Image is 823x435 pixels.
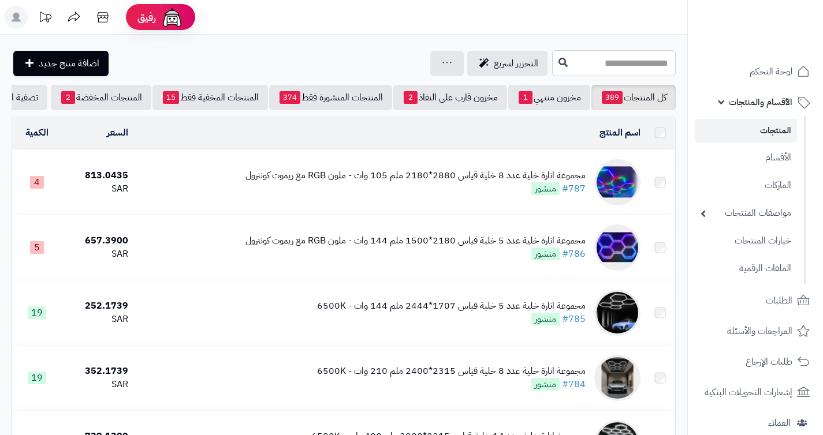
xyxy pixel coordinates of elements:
[599,126,640,140] a: اسم المنتج
[269,85,392,110] a: المنتجات المنشورة فقط374
[317,365,586,378] div: مجموعة انارة خلية عدد 8 خلية قياس 2315*2400 ملم 210 وات - 6500K
[562,182,586,196] a: #787
[531,247,560,260] span: منشور
[31,6,59,32] a: تحديثات المنصة
[729,94,792,110] span: الأقسام والمنتجات
[695,348,816,376] a: طلبات الإرجاع
[66,313,128,326] div: SAR
[317,299,586,313] div: مجموعة انارة خلية عدد 5 خلية قياس 1707*2444 ملم 144 وات - 6500K
[404,91,418,104] span: 2
[705,384,792,400] span: إشعارات التحويلات البنكية
[30,241,44,254] span: 5
[25,126,49,140] a: الكمية
[695,201,797,226] a: مواصفات المنتجات
[695,287,816,314] a: الطلبات
[695,228,797,253] a: خيارات المنتجات
[591,85,676,110] a: كل المنتجات389
[531,378,560,391] span: منشور
[746,354,792,370] span: طلبات الإرجاع
[245,169,586,182] div: مجموعة انارة خلية عدد 8 خلية قياس 2880*2180 ملم 105 وات - ملون RGB مع ريموت كونترول
[152,85,268,110] a: المنتجات المخفية فقط15
[562,312,586,326] a: #785
[494,57,538,70] span: التحرير لسريع
[562,247,586,261] a: #786
[163,91,179,104] span: 15
[766,292,792,309] span: الطلبات
[28,372,46,384] span: 19
[39,57,99,70] span: اضافة منتج جديد
[594,290,640,336] img: مجموعة انارة خلية عدد 5 خلية قياس 1707*2444 ملم 144 وات - 6500K
[750,63,792,80] span: لوحة التحكم
[51,85,151,110] a: المنتجات المخفضة2
[768,415,791,431] span: العملاء
[695,256,797,281] a: الملفات الرقمية
[508,85,590,110] a: مخزون منتهي1
[531,182,560,195] span: منشور
[66,299,128,313] div: 252.1739
[61,91,75,104] span: 2
[695,173,797,198] a: الماركات
[280,91,300,104] span: 374
[13,51,109,76] a: اضافة منتج جديد
[161,6,184,29] img: ai-face.png
[66,365,128,378] div: 352.1739
[66,182,128,196] div: SAR
[30,176,44,189] span: 4
[594,224,640,271] img: مجموعة انارة خلية عدد 5 خلية قياس 2180*1500 ملم 144 وات - ملون RGB مع ريموت كونترول
[467,51,548,76] a: التحرير لسريع
[531,313,560,325] span: منشور
[66,234,128,247] div: 657.3900
[66,169,128,182] div: 813.0435
[594,159,640,205] img: مجموعة انارة خلية عدد 8 خلية قياس 2880*2180 ملم 105 وات - ملون RGB مع ريموت كونترول
[594,355,640,401] img: مجموعة انارة خلية عدد 8 خلية قياس 2315*2400 ملم 210 وات - 6500K
[602,91,623,104] span: 389
[727,323,792,339] span: المراجعات والأسئلة
[562,377,586,391] a: #784
[66,378,128,391] div: SAR
[245,234,586,247] div: مجموعة انارة خلية عدد 5 خلية قياس 2180*1500 ملم 144 وات - ملون RGB مع ريموت كونترول
[695,145,797,170] a: الأقسام
[393,85,507,110] a: مخزون قارب على النفاذ2
[744,9,812,33] img: logo-2.png
[695,119,797,142] a: المنتجات
[107,126,128,140] a: السعر
[695,317,816,345] a: المراجعات والأسئلة
[28,306,46,319] span: 19
[695,58,816,85] a: لوحة التحكم
[66,247,128,261] div: SAR
[137,10,156,24] span: رفيق
[519,91,532,104] span: 1
[695,378,816,406] a: إشعارات التحويلات البنكية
